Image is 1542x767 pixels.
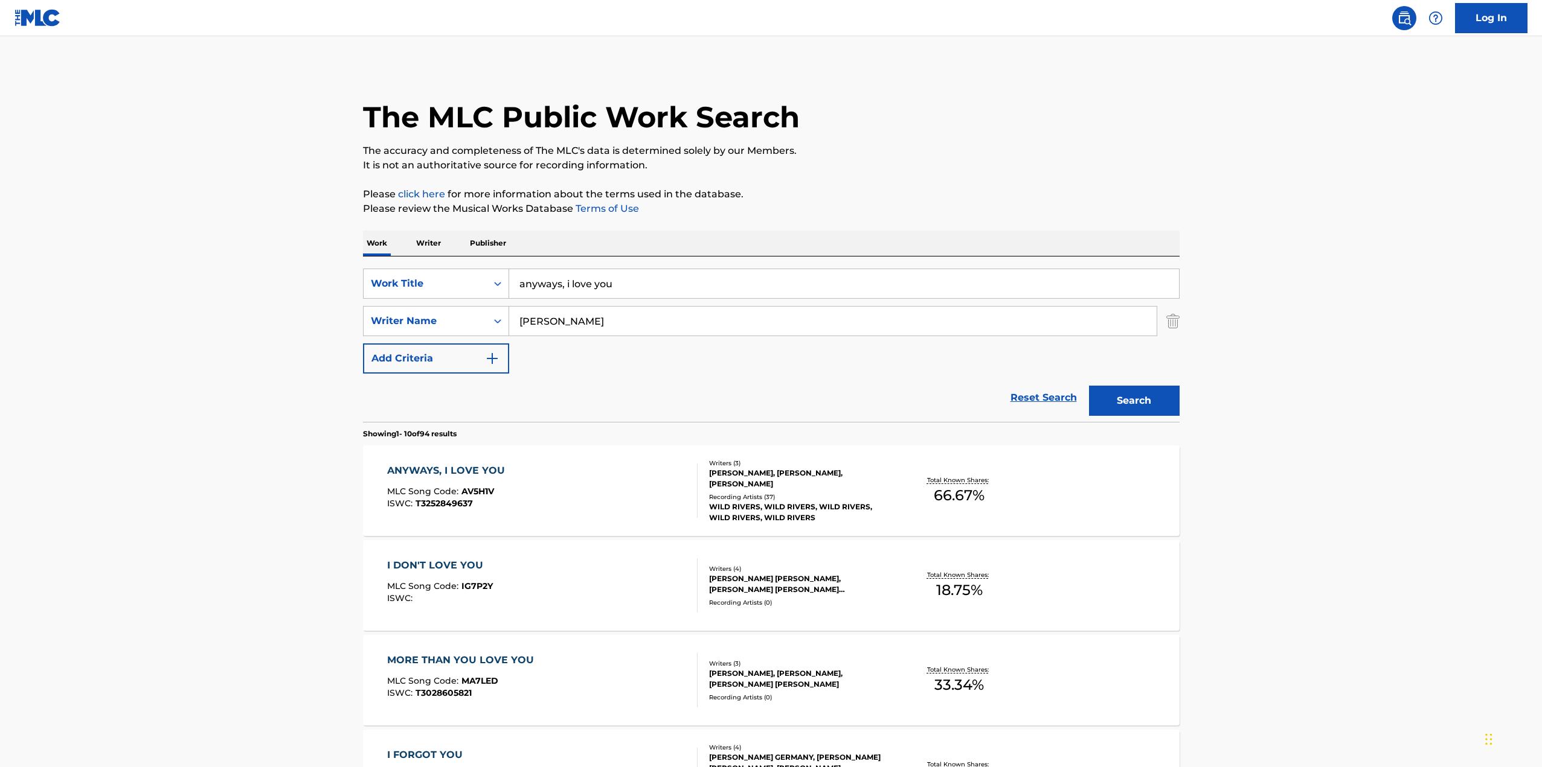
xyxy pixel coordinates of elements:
p: Please review the Musical Works Database [363,202,1180,216]
p: Please for more information about the terms used in the database. [363,187,1180,202]
div: Writers ( 4 ) [709,564,891,573]
img: MLC Logo [14,9,61,27]
h1: The MLC Public Work Search [363,99,800,135]
div: Writers ( 3 ) [709,459,891,468]
img: Delete Criterion [1166,306,1180,336]
div: MORE THAN YOU LOVE YOU [387,653,540,667]
p: The accuracy and completeness of The MLC's data is determined solely by our Members. [363,144,1180,158]
img: help [1428,11,1443,25]
span: MLC Song Code : [387,486,461,497]
a: Terms of Use [573,203,639,214]
div: Writers ( 4 ) [709,743,891,752]
div: Writer Name [371,314,480,328]
span: T3252849637 [416,498,473,509]
div: ANYWAYS, I LOVE YOU [387,463,511,478]
span: T3028605821 [416,687,472,698]
div: Drag [1485,721,1492,757]
img: 9d2ae6d4665cec9f34b9.svg [485,351,500,366]
div: WILD RIVERS, WILD RIVERS, WILD RIVERS, WILD RIVERS, WILD RIVERS [709,501,891,523]
p: Total Known Shares: [927,665,992,674]
a: click here [398,188,445,200]
span: 33.34 % [934,674,984,696]
span: ISWC : [387,687,416,698]
div: I FORGOT YOU [387,748,494,762]
a: I DON'T LOVE YOUMLC Song Code:IG7P2YISWC:Writers (4)[PERSON_NAME] [PERSON_NAME], [PERSON_NAME] [P... [363,540,1180,631]
div: I DON'T LOVE YOU [387,558,493,573]
span: MLC Song Code : [387,581,461,591]
span: 18.75 % [936,579,983,601]
iframe: Chat Widget [1482,709,1542,767]
span: MA7LED [461,675,498,686]
p: Total Known Shares: [927,476,992,485]
span: MLC Song Code : [387,675,461,686]
a: ANYWAYS, I LOVE YOUMLC Song Code:AV5H1VISWC:T3252849637Writers (3)[PERSON_NAME], [PERSON_NAME], [... [363,445,1180,536]
a: Public Search [1392,6,1416,30]
p: Total Known Shares: [927,570,992,579]
span: ISWC : [387,593,416,603]
p: Publisher [466,231,510,256]
p: It is not an authoritative source for recording information. [363,158,1180,173]
div: Recording Artists ( 0 ) [709,598,891,607]
div: Recording Artists ( 37 ) [709,492,891,501]
a: Log In [1455,3,1528,33]
div: [PERSON_NAME] [PERSON_NAME], [PERSON_NAME] [PERSON_NAME] [PERSON_NAME], [PERSON_NAME] [709,573,891,595]
span: 66.67 % [934,485,985,506]
div: Writers ( 3 ) [709,659,891,668]
div: Help [1424,6,1448,30]
span: IG7P2Y [461,581,493,591]
div: Recording Artists ( 0 ) [709,693,891,702]
button: Add Criteria [363,343,509,374]
p: Work [363,231,391,256]
button: Search [1089,386,1180,416]
p: Writer [413,231,445,256]
form: Search Form [363,269,1180,422]
span: ISWC : [387,498,416,509]
a: Reset Search [1004,384,1083,411]
p: Showing 1 - 10 of 94 results [363,428,457,439]
span: AV5H1V [461,486,494,497]
a: MORE THAN YOU LOVE YOUMLC Song Code:MA7LEDISWC:T3028605821Writers (3)[PERSON_NAME], [PERSON_NAME]... [363,635,1180,725]
div: [PERSON_NAME], [PERSON_NAME], [PERSON_NAME] [709,468,891,489]
img: search [1397,11,1412,25]
div: [PERSON_NAME], [PERSON_NAME], [PERSON_NAME] [PERSON_NAME] [709,668,891,690]
div: Work Title [371,276,480,291]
